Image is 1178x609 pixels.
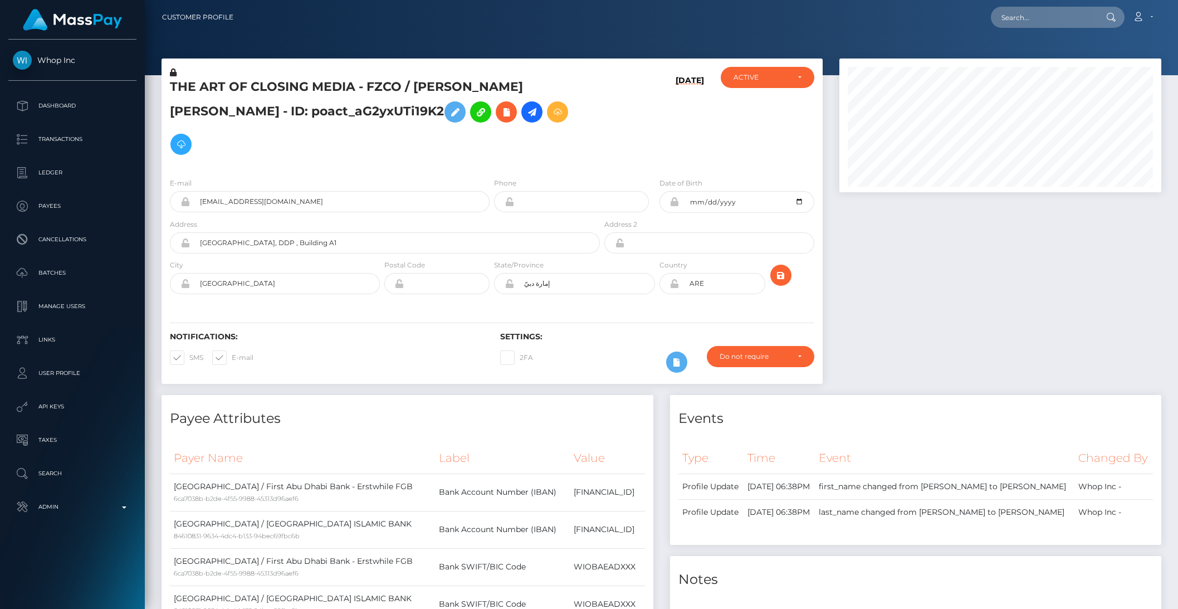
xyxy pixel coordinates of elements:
[170,332,483,342] h6: Notifications:
[170,79,594,160] h5: THE ART OF CLOSING MEDIA - FZCO / [PERSON_NAME] [PERSON_NAME] - ID: poact_aG2yxUTi19K2
[570,511,644,548] td: [FINANCIAL_ID]
[8,259,136,287] a: Batches
[8,55,136,65] span: Whop Inc
[13,398,132,415] p: API Keys
[8,293,136,320] a: Manage Users
[8,159,136,187] a: Ledger
[162,6,233,29] a: Customer Profile
[678,474,744,499] td: Profile Update
[659,178,702,188] label: Date of Birth
[170,511,435,548] td: [GEOGRAPHIC_DATA] / [GEOGRAPHIC_DATA] ISLAMIC BANK
[13,265,132,281] p: Batches
[494,178,516,188] label: Phone
[13,198,132,215] p: Payees
[13,51,32,70] img: Whop Inc
[170,350,203,365] label: SMS
[678,409,1153,428] h4: Events
[8,493,136,521] a: Admin
[500,332,814,342] h6: Settings:
[435,511,570,548] td: Bank Account Number (IBAN)
[744,499,815,525] td: [DATE] 06:38PM
[8,426,136,454] a: Taxes
[678,443,744,474] th: Type
[170,178,192,188] label: E-mail
[170,409,645,428] h4: Payee Attributes
[435,548,570,586] td: Bank SWIFT/BIC Code
[1074,499,1153,525] td: Whop Inc -
[521,101,542,123] a: Initiate Payout
[170,260,183,270] label: City
[8,226,136,254] a: Cancellations
[174,532,300,540] small: 84610831-9634-4dc4-b133-94bec69fbc6b
[815,499,1074,525] td: last_name changed from [PERSON_NAME] to [PERSON_NAME]
[170,548,435,586] td: [GEOGRAPHIC_DATA] / First Abu Dhabi Bank - Erstwhile FGB
[13,131,132,148] p: Transactions
[494,260,544,270] label: State/Province
[1074,474,1153,499] td: Whop Inc -
[1074,443,1153,474] th: Changed By
[676,76,704,164] h6: [DATE]
[23,9,122,31] img: MassPay Logo
[435,443,570,474] th: Label
[570,474,644,511] td: [FINANCIAL_ID]
[170,220,197,230] label: Address
[13,98,132,114] p: Dashboard
[13,164,132,181] p: Ledger
[8,393,136,421] a: API Keys
[8,326,136,354] a: Links
[174,495,299,503] small: 6ca7038b-b2de-4f55-9988-45313d96aef6
[744,474,815,499] td: [DATE] 06:38PM
[991,7,1096,28] input: Search...
[13,499,132,515] p: Admin
[570,443,644,474] th: Value
[8,460,136,488] a: Search
[170,443,435,474] th: Payer Name
[720,352,788,361] div: Do not require
[734,73,789,82] div: ACTIVE
[678,499,744,525] td: Profile Update
[170,474,435,511] td: [GEOGRAPHIC_DATA] / First Abu Dhabi Bank - Erstwhile FGB
[8,359,136,387] a: User Profile
[707,346,814,367] button: Do not require
[212,350,253,365] label: E-mail
[678,570,1153,589] h4: Notes
[8,125,136,153] a: Transactions
[13,432,132,449] p: Taxes
[604,220,637,230] label: Address 2
[13,365,132,382] p: User Profile
[13,298,132,315] p: Manage Users
[744,443,815,474] th: Time
[8,92,136,120] a: Dashboard
[435,474,570,511] td: Bank Account Number (IBAN)
[384,260,425,270] label: Postal Code
[721,67,814,88] button: ACTIVE
[659,260,687,270] label: Country
[815,474,1074,499] td: first_name changed from [PERSON_NAME] to [PERSON_NAME]
[174,569,299,577] small: 6ca7038b-b2de-4f55-9988-45313d96aef6
[8,192,136,220] a: Payees
[500,350,533,365] label: 2FA
[13,231,132,248] p: Cancellations
[13,465,132,482] p: Search
[570,548,644,586] td: WIOBAEADXXX
[815,443,1074,474] th: Event
[13,332,132,348] p: Links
